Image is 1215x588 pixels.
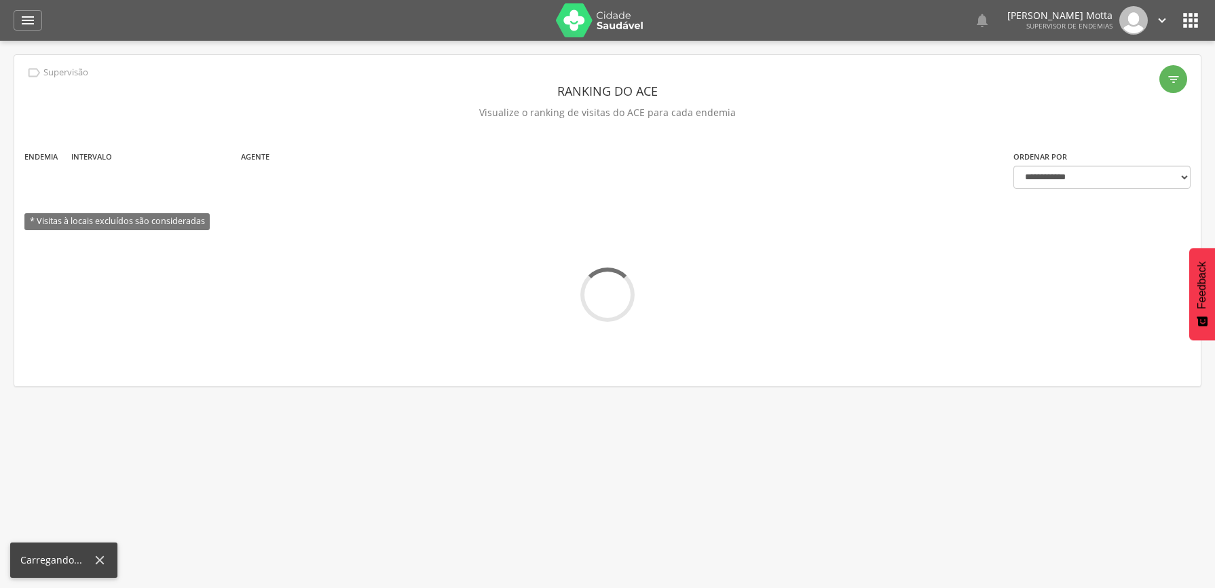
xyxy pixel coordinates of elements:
[24,213,210,230] span: * Visitas à locais excluídos são consideradas
[1013,151,1067,162] label: Ordenar por
[24,79,1191,103] header: Ranking do ACE
[43,67,88,78] p: Supervisão
[1167,73,1180,86] i: 
[20,12,36,29] i: 
[14,10,42,31] a: 
[1196,261,1208,309] span: Feedback
[241,151,269,162] label: Agente
[1026,21,1113,31] span: Supervisor de Endemias
[26,65,41,80] i: 
[1180,10,1201,31] i: 
[71,151,112,162] label: Intervalo
[974,12,990,29] i: 
[24,103,1191,122] p: Visualize o ranking de visitas do ACE para cada endemia
[1155,13,1170,28] i: 
[974,6,990,35] a: 
[1189,248,1215,340] button: Feedback - Mostrar pesquisa
[1159,65,1187,93] div: Filtro
[1007,11,1113,20] p: [PERSON_NAME] Motta
[24,151,58,162] label: Endemia
[1155,6,1170,35] a: 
